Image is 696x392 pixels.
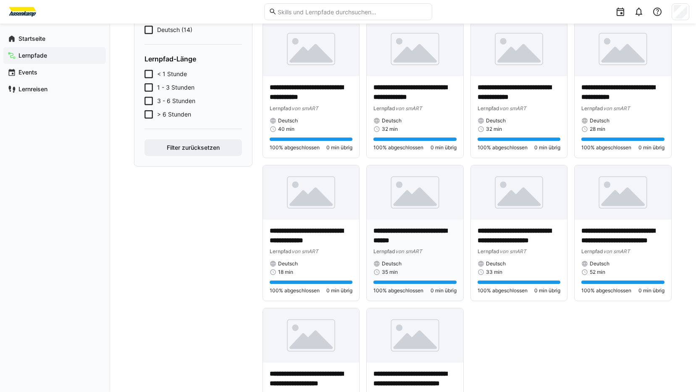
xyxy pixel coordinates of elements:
[486,117,506,124] span: Deutsch
[382,126,398,132] span: 32 min
[431,287,457,294] span: 0 min übrig
[581,105,603,111] span: Lernpfad
[292,248,318,254] span: von smART
[382,260,402,267] span: Deutsch
[471,22,567,76] img: image
[367,308,463,363] img: image
[367,165,463,220] img: image
[382,117,402,124] span: Deutsch
[292,105,318,111] span: von smART
[157,70,187,78] span: < 1 Stunde
[534,144,560,151] span: 0 min übrig
[575,165,671,220] img: image
[367,22,463,76] img: image
[395,248,422,254] span: von smART
[157,110,191,119] span: > 6 Stunden
[326,287,352,294] span: 0 min übrig
[263,22,360,76] img: image
[278,269,293,275] span: 18 min
[478,248,499,254] span: Lernpfad
[270,248,292,254] span: Lernpfad
[590,269,605,275] span: 52 min
[499,105,526,111] span: von smART
[499,248,526,254] span: von smART
[157,83,194,92] span: 1 - 3 Stunden
[270,287,320,294] span: 100% abgeschlossen
[165,143,221,152] span: Filter zurücksetzen
[263,308,360,363] img: image
[278,260,298,267] span: Deutsch
[326,144,352,151] span: 0 min übrig
[278,117,298,124] span: Deutsch
[373,287,423,294] span: 100% abgeschlossen
[270,105,292,111] span: Lernpfad
[270,144,320,151] span: 100% abgeschlossen
[263,165,360,220] img: image
[590,260,609,267] span: Deutsch
[382,269,398,275] span: 35 min
[278,126,294,132] span: 40 min
[486,269,502,275] span: 33 min
[575,22,671,76] img: image
[373,248,395,254] span: Lernpfad
[144,139,242,156] button: Filter zurücksetzen
[603,248,630,254] span: von smART
[373,105,395,111] span: Lernpfad
[581,287,631,294] span: 100% abgeschlossen
[534,287,560,294] span: 0 min übrig
[486,126,502,132] span: 32 min
[157,97,195,105] span: 3 - 6 Stunden
[581,144,631,151] span: 100% abgeschlossen
[431,144,457,151] span: 0 min übrig
[590,126,605,132] span: 28 min
[638,144,664,151] span: 0 min übrig
[471,165,567,220] img: image
[277,8,427,16] input: Skills und Lernpfade durchsuchen…
[157,26,192,34] span: Deutsch (14)
[395,105,422,111] span: von smART
[486,260,506,267] span: Deutsch
[478,287,528,294] span: 100% abgeschlossen
[581,248,603,254] span: Lernpfad
[373,144,423,151] span: 100% abgeschlossen
[478,144,528,151] span: 100% abgeschlossen
[478,105,499,111] span: Lernpfad
[638,287,664,294] span: 0 min übrig
[144,55,242,63] h4: Lernpfad-Länge
[603,105,630,111] span: von smART
[590,117,609,124] span: Deutsch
